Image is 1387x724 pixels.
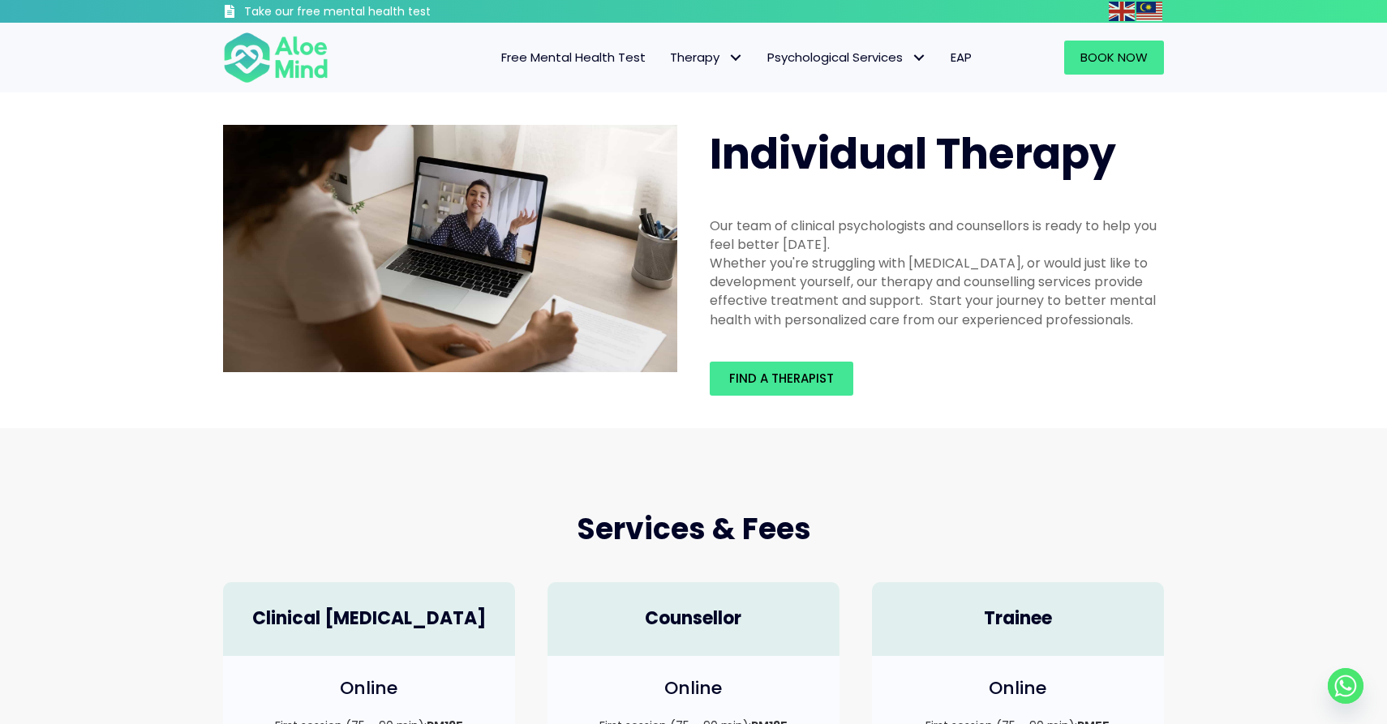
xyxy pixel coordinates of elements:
[489,41,658,75] a: Free Mental Health Test
[564,676,823,701] h4: Online
[577,508,811,550] span: Services & Fees
[1136,2,1164,20] a: Malay
[501,49,646,66] span: Free Mental Health Test
[1328,668,1363,704] a: Whatsapp
[223,125,677,372] img: Therapy online individual
[658,41,755,75] a: TherapyTherapy: submenu
[724,46,747,70] span: Therapy: submenu
[938,41,984,75] a: EAP
[239,606,499,632] h4: Clinical [MEDICAL_DATA]
[729,370,834,387] span: Find a therapist
[564,606,823,632] h4: Counsellor
[1109,2,1135,21] img: en
[755,41,938,75] a: Psychological ServicesPsychological Services: submenu
[888,676,1148,701] h4: Online
[710,124,1116,183] span: Individual Therapy
[907,46,930,70] span: Psychological Services: submenu
[1080,49,1148,66] span: Book Now
[1064,41,1164,75] a: Book Now
[951,49,972,66] span: EAP
[767,49,926,66] span: Psychological Services
[710,254,1164,329] div: Whether you're struggling with [MEDICAL_DATA], or would just like to development yourself, our th...
[239,676,499,701] h4: Online
[1109,2,1136,20] a: English
[710,362,853,396] a: Find a therapist
[888,606,1148,632] h4: Trainee
[223,31,328,84] img: Aloe mind Logo
[710,216,1164,254] div: Our team of clinical psychologists and counsellors is ready to help you feel better [DATE].
[350,41,984,75] nav: Menu
[223,4,517,23] a: Take our free mental health test
[244,4,517,20] h3: Take our free mental health test
[670,49,743,66] span: Therapy
[1136,2,1162,21] img: ms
